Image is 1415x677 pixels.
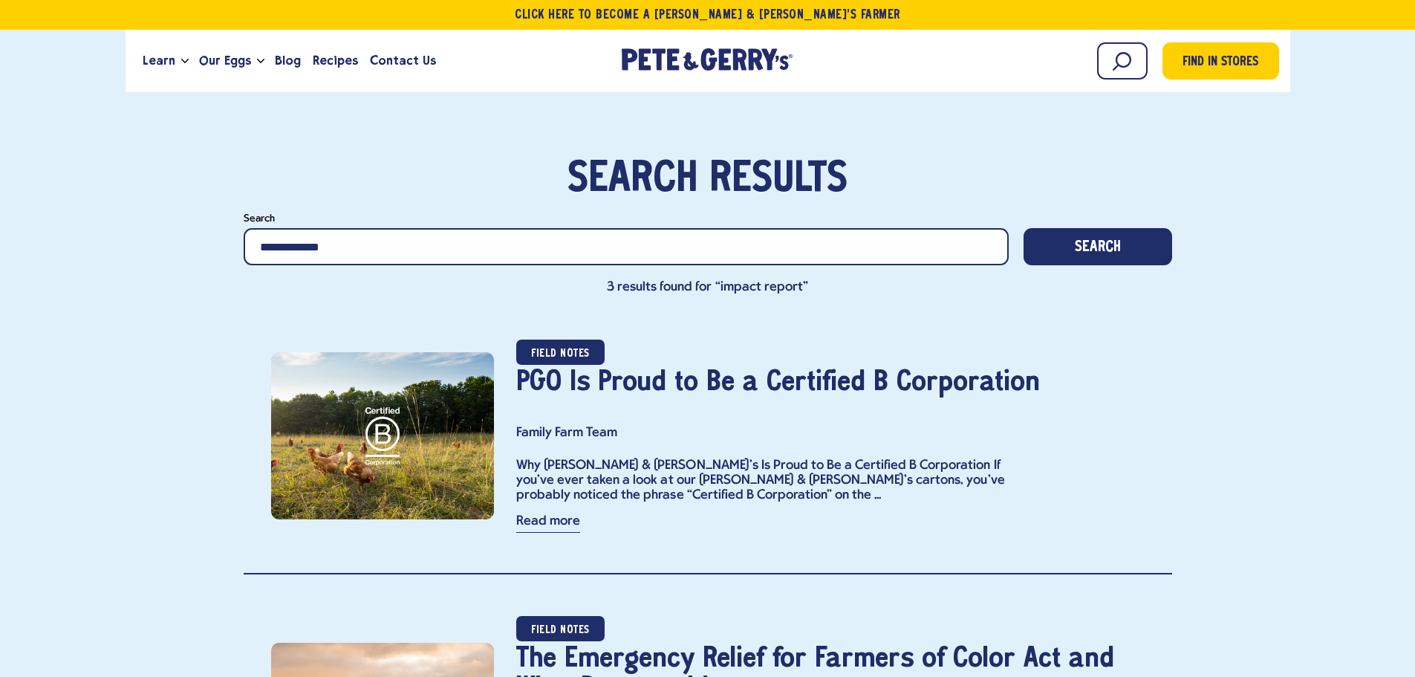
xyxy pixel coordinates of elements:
span: Recipes [313,51,358,70]
button: Search [1024,228,1172,265]
span: Contact Us [370,51,436,70]
span: Our Eggs [199,51,251,70]
p: Family Farm Team [516,423,1144,444]
span: Learn [143,51,175,70]
button: Open the dropdown menu for Our Eggs [257,59,264,64]
p: 3 results found for “impact report” [244,277,1172,298]
span: Field notes [516,616,605,641]
a: Our Eggs [193,41,257,81]
div: item [244,335,1172,536]
a: Read more [516,515,580,533]
a: Blog [269,41,307,81]
a: Find in Stores [1162,42,1279,80]
label: Search [244,210,1172,228]
h1: Search results [244,158,1172,202]
a: Learn [137,41,181,81]
a: PGO Is Proud to Be a Certified B Corporation [516,369,1040,396]
button: Open the dropdown menu for Learn [181,59,189,64]
a: Contact Us [364,41,442,81]
input: Search [1097,42,1148,80]
div: Why [PERSON_NAME] & [PERSON_NAME]'s Is Proud to Be a Certified B Corporation If you've ever taken... [516,459,1018,503]
span: Find in Stores [1183,53,1258,73]
span: Field notes [516,340,605,365]
a: Recipes [307,41,364,81]
span: Blog [275,51,301,70]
